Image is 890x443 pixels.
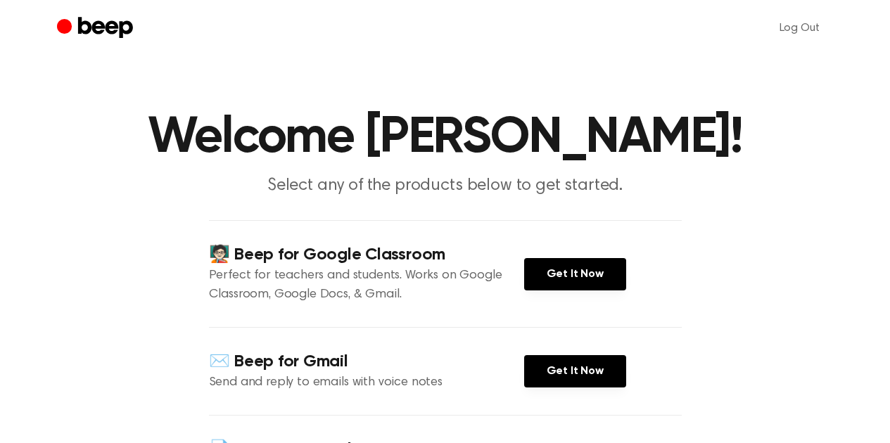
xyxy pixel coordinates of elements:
a: Get It Now [524,258,626,290]
h4: 🧑🏻‍🏫 Beep for Google Classroom [209,243,524,267]
a: Get It Now [524,355,626,387]
p: Perfect for teachers and students. Works on Google Classroom, Google Docs, & Gmail. [209,267,524,304]
p: Select any of the products below to get started. [175,174,716,198]
h1: Welcome [PERSON_NAME]! [85,113,806,163]
a: Beep [57,15,136,42]
p: Send and reply to emails with voice notes [209,373,524,392]
a: Log Out [765,11,834,45]
h4: ✉️ Beep for Gmail [209,350,524,373]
